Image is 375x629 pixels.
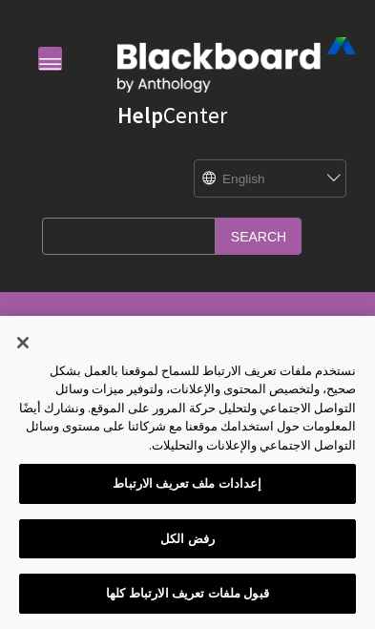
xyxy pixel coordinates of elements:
div: نستخدم ملفات تعريف الارتباط للسماح لموقعنا بالعمل بشكل صحيح، ولتخصيص المحتوى والإعلانات، ولتوفير ... [19,362,356,455]
button: إغلاق [2,322,44,364]
a: HelpCenter [117,101,227,129]
span: Activity [137,310,238,353]
button: قبول ملفات تعريف الارتباط كلها [19,574,356,614]
img: Blackboard by Anthology [117,37,356,93]
button: إعدادات ملف تعريف الارتباط [19,464,356,504]
input: Search [216,218,302,255]
strong: Help [117,101,163,129]
button: رفض الكل [19,519,356,559]
select: Site Language Selector [195,160,328,199]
